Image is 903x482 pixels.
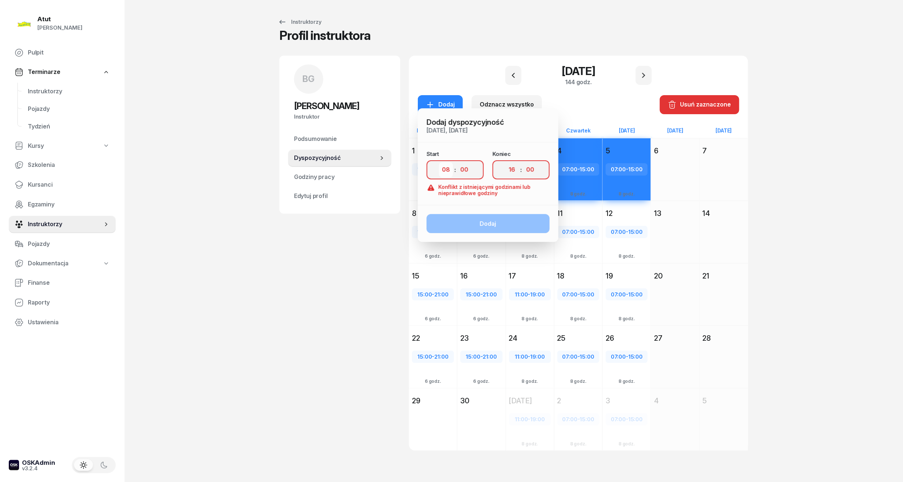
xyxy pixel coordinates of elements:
div: - [558,290,599,299]
span: 21:00 [435,353,449,360]
span: 21:00 [435,291,449,298]
div: 22 [412,333,454,343]
div: 6 godz. [469,377,494,385]
div: [DATE] [651,127,699,134]
div: 7 [703,146,745,156]
button: Odznacz wszystko [472,95,542,114]
div: 8 godz. [517,252,543,260]
a: Finanse [9,274,116,292]
div: - [413,290,453,299]
div: 6 godz. [420,252,446,260]
span: 15:00 [580,353,594,360]
div: 6 godz. [469,252,494,260]
span: Egzaminy [28,200,110,209]
div: - [510,352,550,362]
span: 07:00 [562,228,577,235]
div: Usuń zaznaczone [668,100,731,109]
h2: [PERSON_NAME] [294,100,386,112]
a: Godziny pracy [288,168,391,186]
span: Podsumowanie [294,134,386,144]
div: - [413,165,453,174]
div: 26 [606,333,648,343]
span: 21:00 [483,291,497,298]
div: [DATE], [DATE] [427,127,550,133]
div: 17 [509,271,551,281]
a: Raporty [9,294,116,311]
span: Szkolenia [28,160,110,170]
div: - [461,290,502,299]
span: 15:00 [580,228,594,235]
div: 19 [606,271,648,281]
a: Terminarze [9,64,116,81]
span: 15:00 [466,291,480,298]
div: 18 [557,271,599,281]
div: 1 [412,146,454,156]
button: Dodaj [418,95,463,114]
div: Dodaj [426,100,455,109]
div: 23 [460,333,502,343]
div: 12 [606,208,648,218]
a: Kursy [9,138,116,154]
span: Godziny pracy [294,172,386,182]
a: Podsumowanie [288,130,391,148]
div: 20 [654,271,696,281]
span: 07:00 [562,291,577,298]
a: Ustawienia [9,314,116,331]
div: - [510,290,550,299]
span: 15:00 [466,353,480,360]
span: 07:00 [611,166,626,173]
span: 21:00 [483,353,497,360]
div: 16 [460,271,502,281]
div: 8 godz. [566,315,591,322]
span: 15:00 [580,166,594,173]
span: 19:00 [531,291,545,298]
div: : [520,165,522,174]
div: 8 godz. [614,377,639,385]
div: 6 godz. [469,315,494,322]
span: 15:00 [418,353,432,360]
span: Edytuj profil [294,191,386,201]
div: - [558,227,599,237]
a: Pojazdy [22,100,116,118]
a: Kursanci [9,176,116,194]
div: - [461,352,502,362]
div: 25 [557,333,599,343]
span: Tydzień [28,122,110,131]
div: Instruktor [294,112,386,122]
a: Pulpit [9,44,116,61]
div: 8 [412,208,454,218]
div: 13 [654,208,696,218]
div: 8 godz. [517,315,543,322]
a: Egzaminy [9,196,116,213]
span: Dokumentacja [28,259,68,268]
div: 29 [412,396,454,406]
div: Czwartek [554,127,603,134]
span: Instruktorzy [28,220,103,229]
span: Pulpit [28,48,110,57]
span: Finanse [28,278,110,288]
div: 5 [606,146,648,156]
a: Edytuj profil [288,187,391,205]
div: - [606,227,647,237]
div: - [606,165,647,174]
span: Pojazdy [28,104,110,114]
div: Profil instruktora [279,29,371,47]
span: 07:00 [611,228,626,235]
span: 15:00 [628,166,643,173]
span: 15:00 [418,291,432,298]
span: BG [303,75,315,83]
div: [PERSON_NAME] [37,23,82,33]
span: Instruktorzy [28,87,110,96]
div: 8 godz. [566,190,591,198]
div: Konflikt z istniejącymi godzinami lub nieprawidłowe godziny [427,179,550,196]
span: 15:00 [628,353,643,360]
a: Dokumentacja [9,255,116,272]
a: Instruktorzy [22,83,116,100]
a: Szkolenia [9,156,116,174]
div: 4 [557,146,599,156]
div: v3.2.4 [22,466,55,471]
div: - [413,352,453,362]
span: Terminarze [28,67,60,77]
div: Atut [37,16,82,22]
div: 14 [703,208,745,218]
